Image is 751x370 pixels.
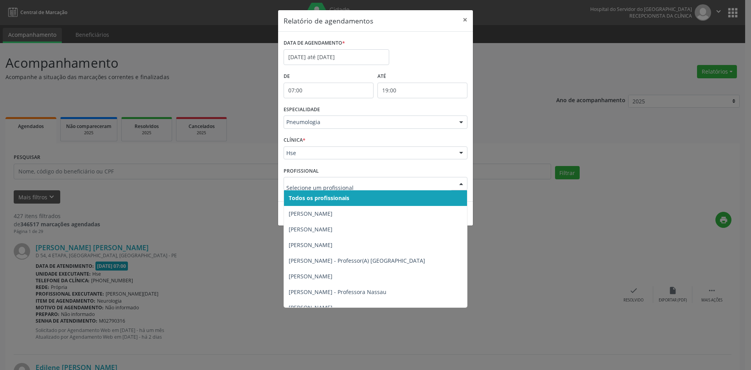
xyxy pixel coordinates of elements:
[284,165,319,177] label: PROFISSIONAL
[286,118,451,126] span: Pneumologia
[284,134,305,146] label: CLÍNICA
[284,83,374,98] input: Selecione o horário inicial
[284,49,389,65] input: Selecione uma data ou intervalo
[289,241,332,249] span: [PERSON_NAME]
[289,226,332,233] span: [PERSON_NAME]
[284,104,320,116] label: ESPECIALIDADE
[286,149,451,157] span: Hse
[289,273,332,280] span: [PERSON_NAME]
[289,194,349,202] span: Todos os profissionais
[377,70,467,83] label: ATÉ
[289,210,332,217] span: [PERSON_NAME]
[289,288,386,296] span: [PERSON_NAME] - Professora Nassau
[284,37,345,49] label: DATA DE AGENDAMENTO
[289,304,332,311] span: [PERSON_NAME]
[377,83,467,98] input: Selecione o horário final
[284,70,374,83] label: De
[457,10,473,29] button: Close
[286,180,451,195] input: Selecione um profissional
[284,16,373,26] h5: Relatório de agendamentos
[289,257,425,264] span: [PERSON_NAME] - Professor(A) [GEOGRAPHIC_DATA]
